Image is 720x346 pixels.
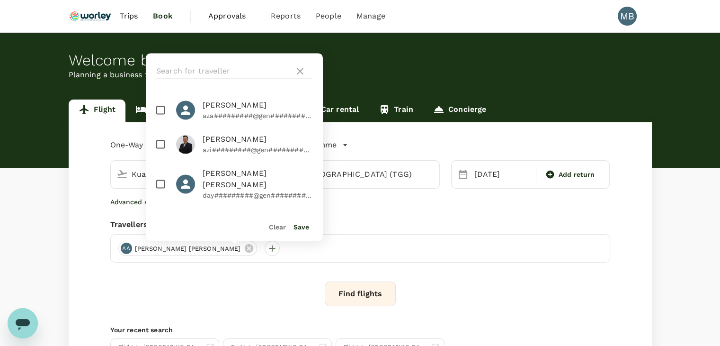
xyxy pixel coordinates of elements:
a: Concierge [423,100,496,122]
button: Clear [269,223,286,231]
span: Manage [356,10,385,22]
p: azi#########@gen############# [203,145,312,155]
div: One-Way [110,137,155,153]
button: Find flights [325,282,396,306]
span: [PERSON_NAME] [203,134,312,145]
a: Flight [69,100,126,122]
div: [DATE] [471,165,534,184]
span: [PERSON_NAME] [PERSON_NAME] [203,168,312,191]
input: Going to [307,167,419,182]
a: Train [369,100,423,122]
p: aza#########@gen############# [203,111,312,120]
span: Add return [559,170,595,180]
iframe: Button to launch messaging window [8,308,38,338]
span: Trips [119,10,138,22]
span: [PERSON_NAME] [203,100,312,111]
span: Approvals [208,10,256,22]
span: [PERSON_NAME] [PERSON_NAME] [129,244,247,254]
p: Advanced search [110,197,166,207]
p: Your recent search [110,325,610,335]
a: Car rental [296,100,369,122]
span: People [316,10,341,22]
div: AA[PERSON_NAME] [PERSON_NAME] [118,241,257,256]
button: Advanced search [110,196,178,208]
button: Open [433,173,435,175]
span: Book [153,10,173,22]
div: AA [121,243,132,254]
div: Travellers [110,219,610,230]
a: Accommodation [125,100,223,122]
input: Search for traveller [156,64,291,79]
img: AA [176,135,195,154]
button: Save [293,223,309,231]
div: MB [618,7,637,26]
p: day#########@gen############# [203,191,312,200]
input: Depart from [132,167,244,182]
p: Planning a business trip? Get started from here. [69,69,652,81]
span: Reports [271,10,301,22]
img: Ranhill Worley Sdn Bhd [69,6,112,27]
div: Welcome back , [PERSON_NAME] . [69,52,652,69]
button: Frequent flyer programme [239,139,348,151]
